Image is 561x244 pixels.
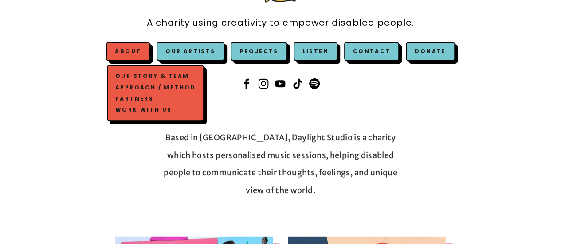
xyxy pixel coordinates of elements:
p: Based in [GEOGRAPHIC_DATA], Daylight Studio is a charity which hosts personalised music sessions,... [158,129,403,199]
a: Partners [113,93,198,104]
a: Our Artists [157,42,224,61]
a: Projects [231,42,287,61]
a: Listen [302,47,328,55]
a: Contact [344,42,400,61]
a: A charity using creativity to empower disabled people. [147,13,414,33]
a: Our Story & Team [113,71,198,82]
a: Donate [406,42,455,61]
a: About [115,47,141,55]
a: Approach / Method [113,82,198,93]
a: Work with us [113,104,198,115]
